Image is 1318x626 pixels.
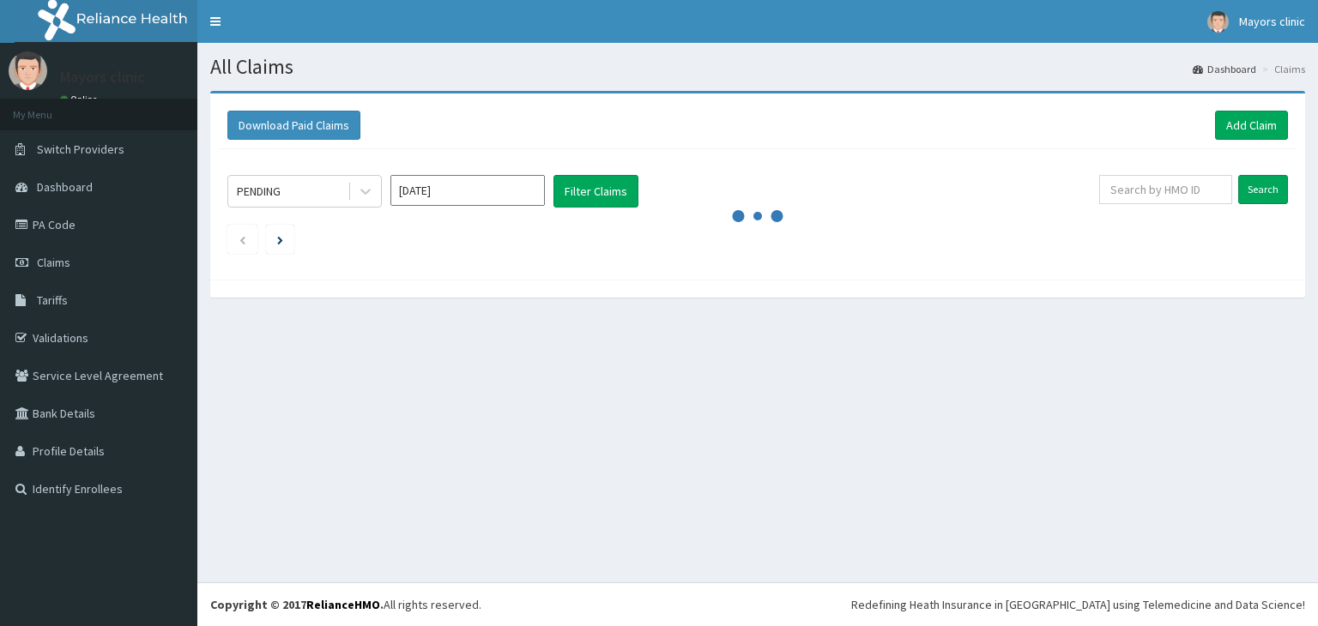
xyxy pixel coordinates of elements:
[60,93,101,105] a: Online
[237,183,281,200] div: PENDING
[60,69,145,85] p: Mayors clinic
[239,232,246,247] a: Previous page
[37,255,70,270] span: Claims
[37,292,68,308] span: Tariffs
[1239,14,1305,29] span: Mayors clinic
[1207,11,1229,33] img: User Image
[1215,111,1288,140] a: Add Claim
[1238,175,1288,204] input: Search
[277,232,283,247] a: Next page
[306,597,380,612] a: RelianceHMO
[1099,175,1232,204] input: Search by HMO ID
[1193,62,1256,76] a: Dashboard
[37,141,124,157] span: Switch Providers
[227,111,360,140] button: Download Paid Claims
[390,175,545,206] input: Select Month and Year
[553,175,638,208] button: Filter Claims
[851,596,1305,613] div: Redefining Heath Insurance in [GEOGRAPHIC_DATA] using Telemedicine and Data Science!
[210,56,1305,78] h1: All Claims
[37,179,93,195] span: Dashboard
[210,597,384,612] strong: Copyright © 2017 .
[197,582,1318,626] footer: All rights reserved.
[732,190,783,242] svg: audio-loading
[1258,62,1305,76] li: Claims
[9,51,47,90] img: User Image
